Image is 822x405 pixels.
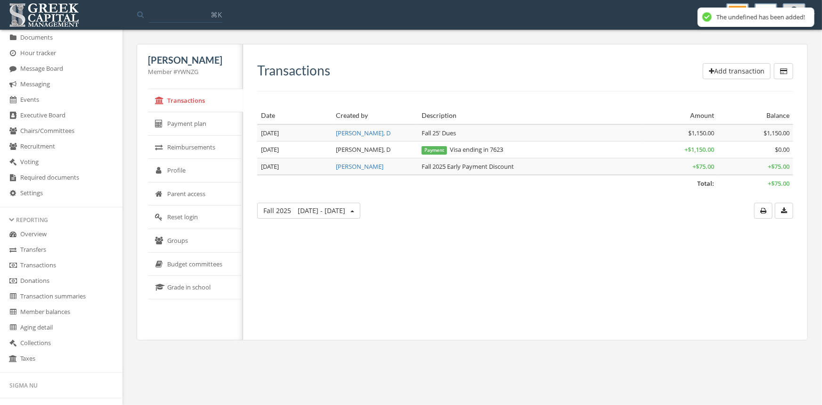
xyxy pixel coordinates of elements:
a: Transactions [148,89,243,113]
div: Description [422,111,639,120]
span: [PERSON_NAME] [148,54,222,66]
button: Fall 2025[DATE] - [DATE] [257,203,360,219]
td: [DATE] [257,141,332,158]
span: $1,150.00 [689,129,715,137]
a: [PERSON_NAME], D [336,129,391,137]
span: + $75.00 [768,162,789,171]
span: Fall 2025 Early Payment Discount [422,162,514,171]
span: Fall 25' Dues [422,129,456,137]
span: + $75.00 [693,162,715,171]
span: ⌘K [211,10,222,19]
a: Parent access [148,182,243,206]
td: [DATE] [257,124,332,141]
a: Groups [148,229,243,253]
div: Created by [336,111,414,120]
div: The undefined has been added! [716,13,805,21]
span: Visa ending in 7623 [422,145,503,154]
button: Add transaction [703,63,771,79]
td: Total: [257,175,718,192]
a: Reset login [148,206,243,229]
td: [DATE] [257,158,332,175]
a: Grade in school [148,276,243,299]
h3: Transactions [257,63,330,78]
div: Member # [148,67,232,76]
span: + $1,150.00 [685,145,715,154]
a: Profile [148,159,243,182]
span: $0.00 [775,145,789,154]
div: Amount [647,111,714,120]
div: Balance [722,111,789,120]
a: Reimbursements [148,136,243,159]
div: Date [261,111,328,120]
a: Payment plan [148,112,243,136]
div: Reporting [9,216,113,224]
span: Payment [422,146,447,155]
a: Budget committees [148,253,243,276]
span: YWNZG [177,67,198,76]
span: [DATE] - [DATE] [298,206,345,215]
span: Fall 2025 [263,206,345,215]
span: + $75.00 [768,179,789,188]
a: [PERSON_NAME] [336,162,383,171]
span: $1,150.00 [764,129,789,137]
span: [PERSON_NAME], D [336,145,391,154]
